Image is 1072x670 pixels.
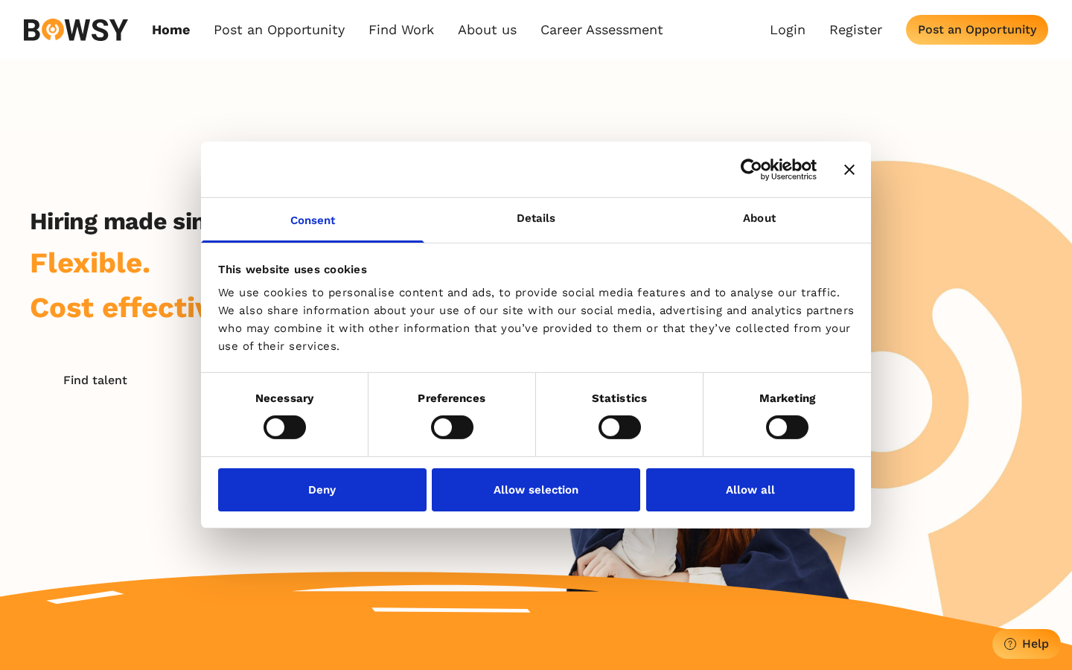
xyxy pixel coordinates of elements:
strong: Necessary [255,392,313,405]
div: This website uses cookies [218,260,855,278]
div: Help [1022,636,1049,651]
div: Post an Opportunity [918,22,1036,36]
strong: Statistics [592,392,647,405]
button: Find talent [30,365,160,395]
img: svg%3e [24,19,128,41]
strong: Marketing [759,392,816,405]
button: Allow selection [432,468,640,511]
strong: Preferences [418,392,485,405]
div: Find talent [63,373,127,387]
button: Close banner [844,164,855,174]
h2: Hiring made simple. [30,207,255,235]
a: Register [829,22,882,38]
a: Usercentrics Cookiebot - opens in a new window [686,158,817,180]
div: We use cookies to personalise content and ads, to provide social media features and to analyse ou... [218,284,855,355]
span: Cost effective. [30,290,236,324]
a: About [648,198,871,243]
button: Post an Opportunity [906,15,1048,45]
span: Flexible. [30,246,150,279]
button: Help [992,629,1061,659]
button: Allow all [646,468,855,511]
a: Career Assessment [540,22,663,38]
a: Details [424,198,648,243]
a: Consent [201,198,424,243]
button: Deny [218,468,427,511]
a: Login [770,22,805,38]
a: Home [152,22,190,38]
